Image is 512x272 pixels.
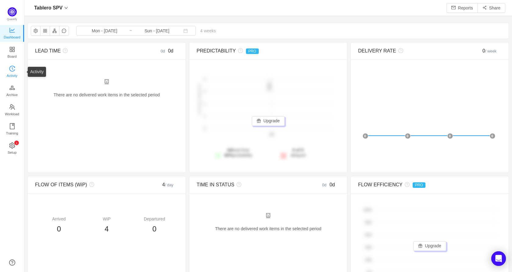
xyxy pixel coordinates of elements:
a: icon: settingSetup [9,143,15,155]
tspan: 0d [270,133,274,137]
div: Departured [130,216,178,222]
small: 0d [161,49,168,53]
tspan: 60% [365,233,372,237]
p: 1 [16,141,17,145]
button: icon: setting [31,26,41,36]
i: icon: team [9,104,15,110]
span: 0 [482,48,496,53]
small: 0d [322,183,329,187]
i: icon: question-circle [403,182,410,187]
small: / day [165,183,173,187]
tspan: 2 [204,90,206,93]
i: icon: question-circle [236,48,243,53]
span: Setup [8,146,16,159]
tspan: 1 [204,114,206,118]
div: Arrived [35,216,83,222]
small: / week [485,49,496,53]
span: lead time [224,148,252,158]
div: FLOW EFFICIENCY [358,181,466,188]
i: icon: question-circle [396,48,403,53]
tspan: 100% [363,208,372,212]
div: TIME IN STATUS [197,181,304,188]
span: Training [6,127,18,139]
div: WiP [83,216,131,222]
div: PREDICTABILITY [197,47,304,55]
button: icon: giftUpgrade [413,241,446,251]
a: Dashboard [9,27,15,40]
span: PRO [413,182,425,188]
a: Board [9,47,15,59]
a: icon: question-circle [9,259,15,266]
sup: 1 [14,141,19,145]
i: icon: robot [104,79,109,84]
span: PRO [246,48,259,54]
span: probability [224,153,252,158]
tspan: 80% [365,220,372,224]
a: Archive [9,85,15,97]
i: icon: book [9,123,15,129]
span: Board [8,50,17,63]
i: icon: robot [266,213,271,218]
div: There are no delivered work items in the selected period [35,79,178,105]
a: Activity [9,66,15,78]
strong: 0 of 0 [293,148,304,152]
tspan: 2 [204,77,206,81]
input: End date [132,27,182,34]
text: # of items delivered [198,84,201,116]
span: 0d [168,48,173,53]
span: 0d [329,182,335,187]
span: Workload [5,108,19,120]
tspan: 20% [365,258,372,262]
button: icon: appstore [40,26,50,36]
span: Archive [6,89,18,101]
span: delayed [290,148,305,158]
span: Dashboard [4,31,20,43]
strong: 0d [227,148,232,152]
strong: 80% [224,153,233,158]
span: Activity [7,70,17,82]
a: Workload [9,104,15,116]
i: icon: calendar [183,29,188,33]
tspan: 0 [204,127,206,130]
tspan: 40% [365,245,372,249]
span: Quantify [7,18,17,21]
div: DELIVERY RATE [358,47,466,55]
span: 4 [105,225,108,233]
button: icon: mailReports [446,3,478,13]
a: Training [9,123,15,136]
input: Start date [80,27,129,34]
i: icon: gold [9,85,15,91]
i: icon: line-chart [9,27,15,33]
div: There are no delivered work items in the selected period [197,213,340,238]
button: icon: giftUpgrade [252,116,285,126]
div: Open Intercom Messenger [491,251,506,266]
i: icon: history [9,66,15,72]
span: Tablero SPV [34,3,62,13]
span: 4 weeks [196,28,220,33]
span: 0 [152,225,156,233]
i: icon: question-circle [61,48,68,53]
i: icon: question-circle [234,182,241,187]
button: icon: message [59,26,69,36]
div: FLOW OF ITEMS (WiP) [35,181,143,188]
button: icon: share-altShare [478,3,505,13]
tspan: 1 [204,102,206,106]
img: Quantify [8,7,17,16]
button: icon: apartment [50,26,59,36]
span: LEAD TIME [35,48,61,53]
div: 4 [143,181,179,188]
i: icon: appstore [9,46,15,52]
i: icon: setting [9,142,15,149]
i: icon: down [64,6,68,10]
i: icon: question-circle [87,182,94,187]
span: 0 [57,225,61,233]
